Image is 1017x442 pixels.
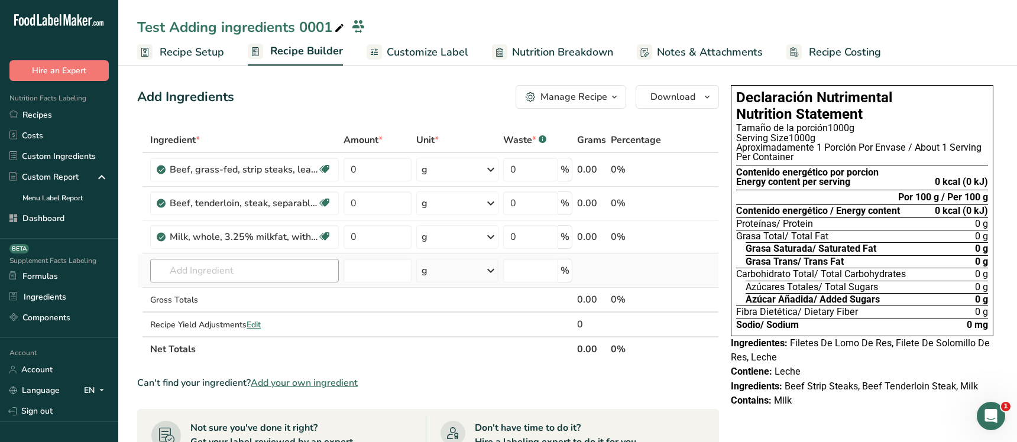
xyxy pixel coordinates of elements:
[148,336,574,361] th: Net Totals
[251,376,358,390] span: Add your own ingredient
[814,268,906,279] span: / Total Carbohydrates
[170,162,318,177] div: Beef, grass-fed, strip steaks, lean only, raw
[814,294,880,305] span: / Added Sugars
[637,39,763,66] a: Notes & Attachments
[137,39,224,66] a: Recipe Setup
[1001,402,1010,411] span: 1
[736,90,988,105] h1: Declaración Nutrimental
[577,133,606,147] span: Grams
[270,43,343,59] span: Recipe Builder
[422,230,427,244] div: g
[736,132,789,144] span: Serving Size
[975,219,988,229] span: 0 g
[611,230,663,244] div: 0%
[736,122,828,134] span: Tamaño de la porción
[577,196,606,210] div: 0.00
[736,143,988,162] div: Aproximadamente 1 Porción Por Envase / About 1 Serving Per Container
[776,218,813,229] span: / Protein
[150,133,200,147] span: Ingredient
[650,90,695,104] span: Download
[977,402,1005,430] iframe: Intercom live chat
[746,295,880,304] span: Azúcar Añadida
[611,292,663,307] div: 0%
[975,295,988,304] span: 0 g
[967,320,988,330] span: 0 mg
[416,133,439,147] span: Unit
[736,123,988,133] div: 1000g
[137,376,719,390] div: Can't find your ingredient?
[736,219,813,229] span: Proteínas
[975,282,988,292] span: 0 g
[170,196,318,210] div: Beef, tenderloin, steak, separable lean only, trimmed to 1/8" fat, all grades, raw
[422,196,427,210] div: g
[975,257,988,266] span: 0 g
[137,87,234,107] div: Add Ingredients
[731,395,772,406] span: Contains:
[516,85,626,109] button: Manage Recipe
[736,134,988,143] div: 1000g
[746,244,876,253] span: Grasa Saturada
[736,232,828,241] span: Grasa Total
[150,318,339,331] div: Recipe Yield Adjustments
[512,44,613,60] span: Nutrition Breakdown
[170,230,318,244] div: Milk, whole, 3.25% milkfat, without added vitamin A and [MEDICAL_DATA]
[785,230,828,242] span: / Total Fat
[611,162,663,177] div: 0%
[774,395,792,406] span: Milk
[775,366,801,377] span: Leche
[809,44,881,60] span: Recipe Costing
[898,193,988,202] div: Por 100 g / Per 100 g
[577,162,606,177] div: 0.00
[812,243,876,254] span: / Saturated Fat
[367,39,468,66] a: Customize Label
[935,206,988,216] span: 0 kcal (0 kJ)
[746,257,844,266] span: Grasa Trans
[736,177,879,187] div: Energy content per serving
[731,337,990,363] span: Filetes De Lomo De Res, Filete De Solomillo De Res, Leche
[935,177,988,187] div: 0 kcal (0 kJ)
[608,336,665,361] th: 0%
[975,232,988,241] span: 0 g
[760,319,799,330] span: / Sodium
[736,168,879,177] div: Contenido energético por porcion
[84,383,109,398] div: EN
[137,17,346,38] div: Test Adding ingredients 0001
[975,244,988,253] span: 0 g
[975,269,988,279] span: 0 g
[736,320,799,330] span: Sodio
[150,294,339,306] div: Gross Totals
[150,259,339,282] input: Add Ingredient
[577,317,606,331] div: 0
[798,306,858,317] span: / Dietary Fiber
[9,60,109,81] button: Hire an Expert
[575,336,608,361] th: 0.00
[387,44,468,60] span: Customize Label
[736,206,900,216] span: Contenido energético / Energy content
[786,39,881,66] a: Recipe Costing
[636,85,719,109] button: Download
[731,337,788,349] span: Ingredientes:
[344,133,383,147] span: Amount
[577,292,606,307] div: 0.00
[248,38,343,66] a: Recipe Builder
[731,366,772,377] span: Contiene:
[9,380,60,401] a: Language
[422,264,427,278] div: g
[503,133,546,147] div: Waste
[736,269,906,279] span: Carbohidrato Total
[9,171,79,183] div: Custom Report
[731,381,782,392] span: Ingredients:
[492,39,613,66] a: Nutrition Breakdown
[798,256,844,267] span: / Trans Fat
[540,90,607,104] div: Manage Recipe
[736,307,858,317] span: Fibra Dietética
[422,162,427,177] div: g
[160,44,224,60] span: Recipe Setup
[577,230,606,244] div: 0.00
[611,133,661,147] span: Percentage
[9,244,29,253] div: BETA
[975,307,988,317] span: 0 g
[818,281,878,292] span: / Total Sugars
[657,44,763,60] span: Notes & Attachments
[247,319,261,330] span: Edit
